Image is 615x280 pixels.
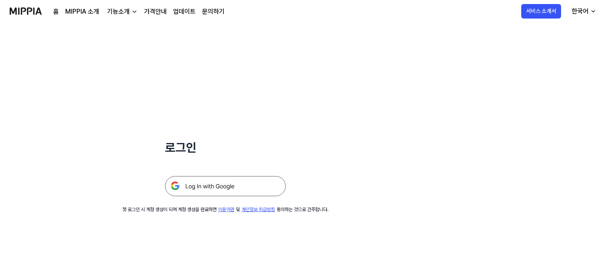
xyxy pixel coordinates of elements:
[165,139,286,157] h1: 로그인
[53,7,59,17] a: 홈
[105,7,131,17] div: 기능소개
[570,6,590,16] div: 한국어
[173,7,196,17] a: 업데이트
[218,207,234,212] a: 이용약관
[131,8,138,15] img: down
[565,3,601,19] button: 한국어
[144,7,167,17] a: 가격안내
[122,206,328,213] div: 첫 로그인 시 계정 생성이 되며 계정 생성을 완료하면 및 동의하는 것으로 간주합니다.
[65,7,99,17] a: MIPPIA 소개
[105,7,138,17] button: 기능소개
[165,176,286,196] img: 구글 로그인 버튼
[241,207,275,212] a: 개인정보 취급방침
[521,4,561,19] button: 서비스 소개서
[202,7,225,17] a: 문의하기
